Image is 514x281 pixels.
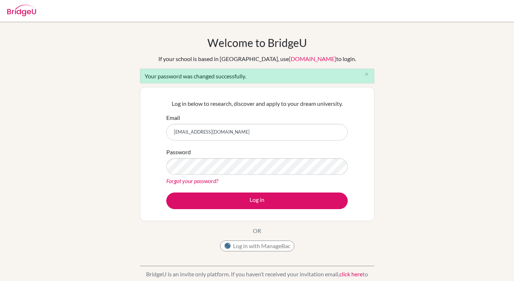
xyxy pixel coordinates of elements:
p: OR [253,226,261,235]
div: Your password was changed successfully. [140,69,374,83]
p: Log in below to research, discover and apply to your dream university. [166,99,348,108]
h1: Welcome to BridgeU [207,36,307,49]
button: Log in with ManageBac [220,241,294,251]
label: Email [166,113,180,122]
i: close [364,72,369,77]
button: Log in [166,193,348,209]
button: Close [360,69,374,80]
a: click here [339,271,363,277]
label: Password [166,148,191,156]
a: [DOMAIN_NAME] [289,55,336,62]
a: Forgot your password? [166,177,218,184]
div: If your school is based in [GEOGRAPHIC_DATA], use to login. [158,55,356,63]
img: Bridge-U [7,5,36,16]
